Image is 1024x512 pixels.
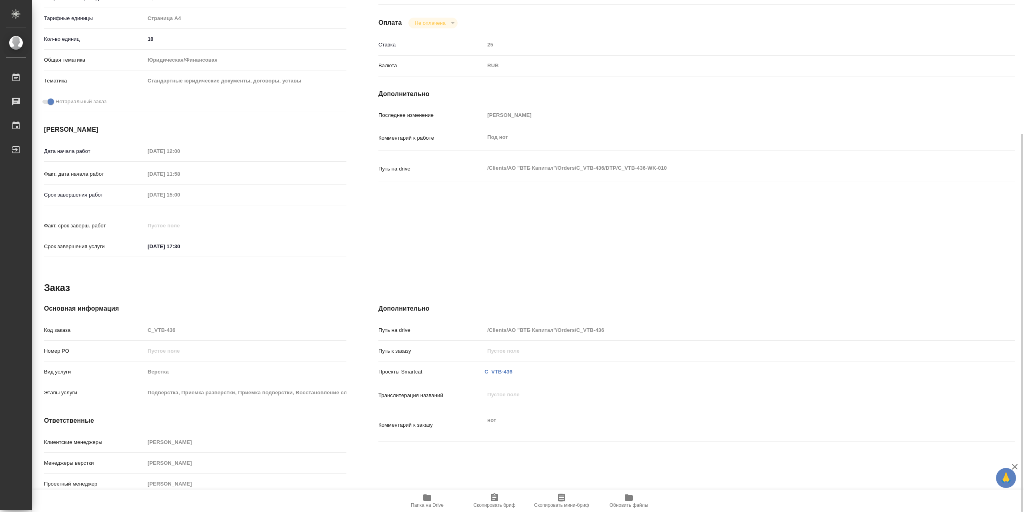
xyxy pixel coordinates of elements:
[145,241,215,252] input: ✎ Введи что-нибудь
[378,347,484,355] p: Путь к заказу
[44,147,145,155] p: Дата начала работ
[461,490,528,512] button: Скопировать бриф
[473,502,515,508] span: Скопировать бриф
[378,134,484,142] p: Комментарий к работе
[145,189,215,201] input: Пустое поле
[145,345,346,357] input: Пустое поле
[145,220,215,231] input: Пустое поле
[484,59,962,72] div: RUB
[411,502,444,508] span: Папка на Drive
[996,468,1016,488] button: 🙏
[484,369,512,375] a: C_VTB-436
[44,191,145,199] p: Срок завершения работ
[44,304,346,313] h4: Основная информация
[44,170,145,178] p: Факт. дата начала работ
[378,18,402,28] h4: Оплата
[44,368,145,376] p: Вид услуги
[145,12,346,25] div: Страница А4
[394,490,461,512] button: Папка на Drive
[145,74,346,88] div: Стандартные юридические документы, договоры, уставы
[378,421,484,429] p: Комментарий к заказу
[44,281,70,294] h2: Заказ
[484,131,962,144] textarea: Под нот
[595,490,662,512] button: Обновить файлы
[412,20,448,26] button: Не оплачена
[44,125,346,135] h4: [PERSON_NAME]
[44,326,145,334] p: Код заказа
[145,324,346,336] input: Пустое поле
[145,436,346,448] input: Пустое поле
[484,414,962,435] textarea: нот
[145,53,346,67] div: Юридическая/Финансовая
[44,77,145,85] p: Тематика
[145,168,215,180] input: Пустое поле
[484,345,962,357] input: Пустое поле
[378,89,1015,99] h4: Дополнительно
[44,347,145,355] p: Номер РО
[56,98,106,106] span: Нотариальный заказ
[44,14,145,22] p: Тарифные единицы
[484,324,962,336] input: Пустое поле
[44,243,145,251] p: Срок завершения услуги
[44,56,145,64] p: Общая тематика
[484,39,962,50] input: Пустое поле
[408,18,458,28] div: Не оплачена
[484,109,962,121] input: Пустое поле
[378,165,484,173] p: Путь на drive
[44,35,145,43] p: Кол-во единиц
[44,416,346,426] h4: Ответственные
[44,222,145,230] p: Факт. срок заверш. работ
[378,41,484,49] p: Ставка
[145,366,346,377] input: Пустое поле
[145,33,346,45] input: ✎ Введи что-нибудь
[44,459,145,467] p: Менеджеры верстки
[378,392,484,400] p: Транслитерация названий
[999,470,1013,486] span: 🙏
[378,368,484,376] p: Проекты Smartcat
[610,502,648,508] span: Обновить файлы
[378,62,484,70] p: Валюта
[534,502,589,508] span: Скопировать мини-бриф
[378,304,1015,313] h4: Дополнительно
[145,478,346,490] input: Пустое поле
[145,387,346,398] input: Пустое поле
[44,438,145,446] p: Клиентские менеджеры
[44,480,145,488] p: Проектный менеджер
[378,111,484,119] p: Последнее изменение
[528,490,595,512] button: Скопировать мини-бриф
[378,326,484,334] p: Путь на drive
[44,389,145,397] p: Этапы услуги
[145,145,215,157] input: Пустое поле
[145,457,346,469] input: Пустое поле
[484,161,962,175] textarea: /Clients/АО "ВТБ Капитал"/Orders/C_VTB-436/DTP/C_VTB-436-WK-010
